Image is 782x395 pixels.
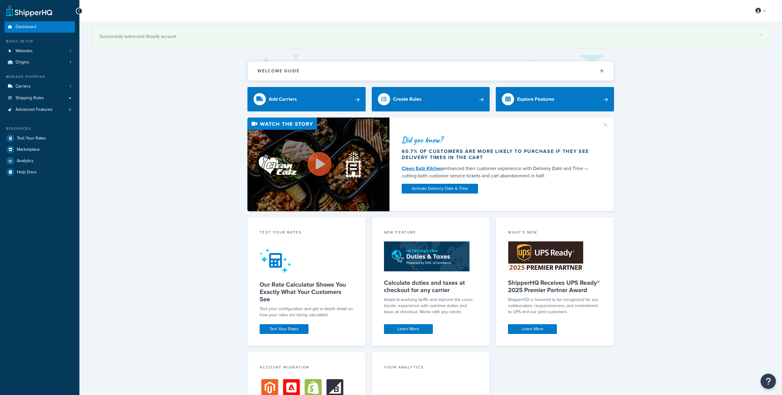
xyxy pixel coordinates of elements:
[17,147,40,152] span: Marketplace
[5,167,75,178] a: Help Docs
[5,104,75,115] li: Advanced Features
[247,118,389,211] img: Video thumbnail
[269,95,297,103] div: Add Carriers
[761,374,776,389] button: Open Resource Center
[384,230,478,237] div: New Feature
[5,57,75,68] li: Origins
[5,92,75,104] a: Shipping Rules
[17,136,46,141] span: Test Your Rates
[5,45,75,57] a: Websites1
[496,87,614,111] a: Explore Features
[69,107,71,112] span: 0
[393,95,422,103] div: Create Rules
[5,74,75,79] div: Manage Shipping
[5,81,75,92] a: Carriers1
[5,126,75,131] div: Resources
[70,49,71,54] span: 1
[16,60,29,65] span: Origins
[5,81,75,92] li: Carriers
[260,364,353,371] div: Account Migration
[16,49,33,54] span: Websites
[759,32,762,37] a: ×
[70,60,71,65] span: 1
[402,165,443,172] a: Clean Eatz Kitchen
[70,84,71,89] span: 1
[5,104,75,115] a: Advanced Features0
[5,45,75,57] li: Websites
[16,84,31,89] span: Carriers
[402,136,595,144] div: Did you know?
[402,184,478,194] a: Activate Delivery Date & Time
[5,133,75,144] a: Test Your Rates
[5,155,75,166] a: Analytics
[384,297,478,315] p: Adapt to evolving tariffs and improve the cross-border experience with real-time duties and taxes...
[384,324,433,334] a: Learn More
[260,324,309,334] a: Test Your Rates
[5,21,75,33] a: Dashboard
[372,87,490,111] a: Create Rules
[517,95,554,103] div: Explore Features
[402,148,595,161] div: 60.7% of customers are more likely to purchase if they see delivery times in the cart
[260,306,353,318] div: Test your configuration and get in-depth detail on how your rates are being calculated.
[16,107,53,112] span: Advanced Features
[247,87,366,111] a: Add Carriers
[16,96,44,101] span: Shipping Rules
[260,281,353,303] h5: Our Rate Calculator Shows You Exactly What Your Customers See
[508,297,602,315] p: ShipperHQ is honored to be recognized for our collaboration, responsiveness, and commitment to UP...
[384,279,478,294] h5: Calculate duties and taxes at checkout for any carrier
[5,144,75,155] a: Marketplace
[5,39,75,44] div: Basic Setup
[508,324,557,334] a: Learn More
[258,69,300,73] h2: Welcome Guide
[100,32,762,41] div: Successfully authorized Shopify account
[508,230,602,237] div: What's New
[16,24,36,30] span: Dashboard
[17,158,34,164] span: Analytics
[508,279,602,294] h5: ShipperHQ Receives UPS Ready® 2025 Premier Partner Award
[402,165,595,179] div: enhanced their customer experience with Delivery Date and Time — cutting both customer service ti...
[5,57,75,68] a: Origins1
[384,364,478,371] div: Your Analytics
[260,230,353,237] div: Test your rates
[17,170,37,175] span: Help Docs
[248,61,614,81] button: Welcome Guide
